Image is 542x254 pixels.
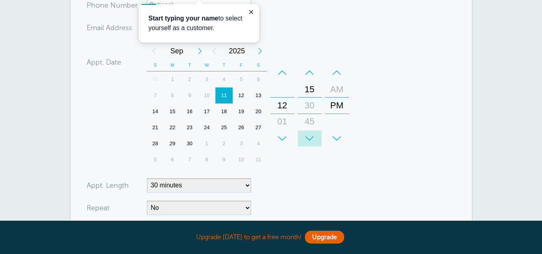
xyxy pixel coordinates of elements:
[147,59,164,71] th: S
[298,65,322,146] div: Minutes
[233,104,250,120] div: 19
[87,182,129,189] label: Appt. Length
[181,120,198,136] div: 23
[250,87,267,104] div: 13
[215,71,233,87] div: Thursday, September 4
[198,120,215,136] div: Wednesday, September 24
[215,152,233,168] div: 9
[164,136,181,152] div: Monday, September 29
[250,152,267,168] div: Saturday, October 11
[164,59,181,71] th: M
[147,120,164,136] div: Sunday, September 21
[215,120,233,136] div: 25
[181,152,198,168] div: 7
[233,120,250,136] div: 26
[87,20,147,35] div: ress
[233,152,250,168] div: Friday, October 10
[327,98,347,114] div: PM
[305,231,344,244] a: Upgrade
[181,104,198,120] div: Tuesday, September 16
[250,120,267,136] div: 27
[215,152,233,168] div: Thursday, October 9
[181,59,198,71] th: T
[164,87,181,104] div: 8
[164,120,181,136] div: Monday, September 22
[198,71,215,87] div: 3
[198,104,215,120] div: Wednesday, September 17
[273,98,292,114] div: 12
[250,104,267,120] div: Saturday, September 20
[273,130,292,146] div: 02
[198,87,215,104] div: 10
[181,71,198,87] div: 2
[250,87,267,104] div: Saturday, September 13
[215,71,233,87] div: 4
[147,104,164,120] div: 14
[181,71,198,87] div: Tuesday, September 2
[215,136,233,152] div: Thursday, October 2
[215,120,233,136] div: Thursday, September 25
[164,152,181,168] div: Monday, October 6
[300,98,319,114] div: 30
[147,87,164,104] div: 7
[164,136,181,152] div: 29
[198,136,215,152] div: 1
[198,152,215,168] div: 8
[198,87,215,104] div: Wednesday, September 10
[233,71,250,87] div: Friday, September 5
[270,65,294,146] div: Hours
[300,81,319,98] div: 15
[198,71,215,87] div: Wednesday, September 3
[147,71,164,87] div: 31
[87,59,121,66] label: Appt. Date
[147,136,164,152] div: 28
[181,136,198,152] div: 30
[233,59,250,71] th: F
[215,87,233,104] div: 11
[147,136,164,152] div: Sunday, September 28
[233,87,250,104] div: 12
[215,87,233,104] div: Today, Thursday, September 11
[207,43,221,59] div: Previous Year
[215,104,233,120] div: Thursday, September 18
[164,104,181,120] div: Monday, September 15
[181,120,198,136] div: Tuesday, September 23
[233,152,250,168] div: 10
[198,59,215,71] th: W
[100,2,120,9] span: ne Nu
[164,71,181,87] div: Monday, September 1
[250,71,267,87] div: 6
[147,152,164,168] div: Sunday, October 5
[250,120,267,136] div: Saturday, September 27
[300,114,319,130] div: 45
[198,152,215,168] div: Wednesday, October 8
[250,59,267,71] th: S
[198,104,215,120] div: 17
[250,71,267,87] div: Saturday, September 6
[250,104,267,120] div: 20
[164,104,181,120] div: 15
[221,43,253,59] span: 2025
[215,136,233,152] div: 2
[164,71,181,87] div: 1
[253,43,267,59] div: Next Year
[147,43,161,59] div: Previous Month
[147,120,164,136] div: 21
[250,136,267,152] div: 4
[181,152,198,168] div: Tuesday, October 7
[233,104,250,120] div: Friday, September 19
[327,81,347,98] div: AM
[233,71,250,87] div: 5
[87,24,101,31] span: Ema
[181,136,198,152] div: Tuesday, September 30
[233,120,250,136] div: Friday, September 26
[164,120,181,136] div: 22
[250,152,267,168] div: 11
[139,4,259,43] iframe: tooltip
[71,229,472,246] div: Upgrade [DATE] to get a free month!
[181,104,198,120] div: 16
[250,136,267,152] div: Saturday, October 4
[101,24,119,31] span: il Add
[233,136,250,152] div: 3
[215,104,233,120] div: 18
